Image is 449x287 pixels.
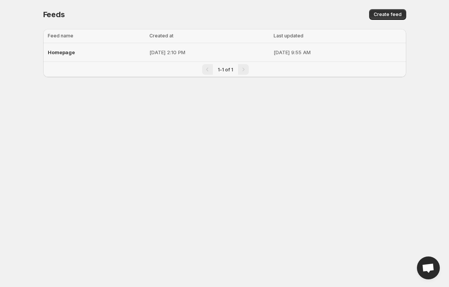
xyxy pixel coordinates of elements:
[48,33,73,39] span: Feed name
[218,67,233,73] span: 1-1 of 1
[149,33,173,39] span: Created at
[274,48,401,56] p: [DATE] 9:55 AM
[48,49,75,55] span: Homepage
[43,61,406,77] nav: Pagination
[43,10,65,19] span: Feeds
[417,256,440,279] div: Open chat
[374,11,402,18] span: Create feed
[369,9,406,20] button: Create feed
[149,48,269,56] p: [DATE] 2:10 PM
[274,33,303,39] span: Last updated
